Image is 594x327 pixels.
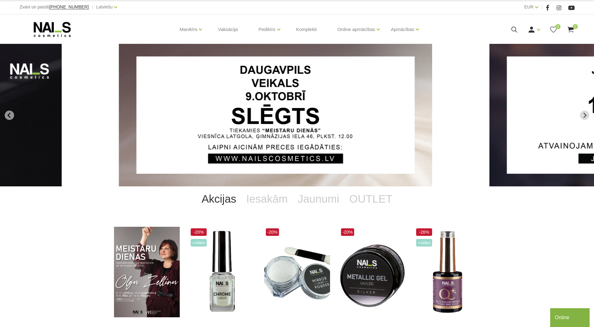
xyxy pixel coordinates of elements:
span: 0 [555,24,560,29]
a: Jaunumi [293,186,344,211]
li: 1 of 13 [119,44,475,186]
span: [PHONE_NUMBER] [49,4,89,9]
iframe: chat widget [550,307,591,327]
span: | [92,3,93,11]
a: Manikīrs [180,17,198,42]
button: Next slide [580,111,589,120]
img: Dizaina produkts spilgtā spoguļa efekta radīšanai.LIETOŠANA: Pirms lietošanas nepieciešams sakrat... [189,227,255,317]
span: -20% [266,228,279,236]
span: 0 [573,24,578,29]
a: EUR [524,3,534,11]
img: Augstas kvalitātes, metāliskā spoguļefekta dizaina pūderis lieliskam spīdumam. Šobrīd aktuāls spi... [264,227,330,317]
img: ✨ Meistaru dienas ar Olgu Zeltiņu 2025 ✨ RUDENS / Seminārs manikīra meistariem Liepāja – 7. okt.,... [114,227,180,317]
a: OUTLET [344,186,397,211]
a: Latviešu [96,3,112,11]
a: Online apmācības [337,17,375,42]
a: Iesakām [241,186,293,211]
span: -26% [416,228,432,236]
button: Go to last slide [5,111,14,120]
span: +Video [191,239,207,247]
span: +Video [416,239,432,247]
span: | [541,3,543,11]
span: -20% [191,228,207,236]
a: Pedikīrs [258,17,275,42]
a: 0 [567,26,575,34]
a: Apmācības [391,17,414,42]
img: Maskējoša, viegli mirdzoša bāze/gels. Unikāls produkts ar daudz izmantošanas iespējām: •Bāze gell... [415,227,480,317]
img: Metallic Gel UV/LED ir intensīvi pigmentets metala dizaina gēls, kas palīdz radīt reljefu zīmējum... [339,227,405,317]
a: Vaksācija [213,14,243,44]
div: Zvani un pasūti [19,3,89,11]
a: Akcijas [197,186,241,211]
span: -20% [341,228,354,236]
a: Komplekti [291,14,322,44]
a: [PHONE_NUMBER] [49,5,89,9]
a: 0 [550,26,557,34]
